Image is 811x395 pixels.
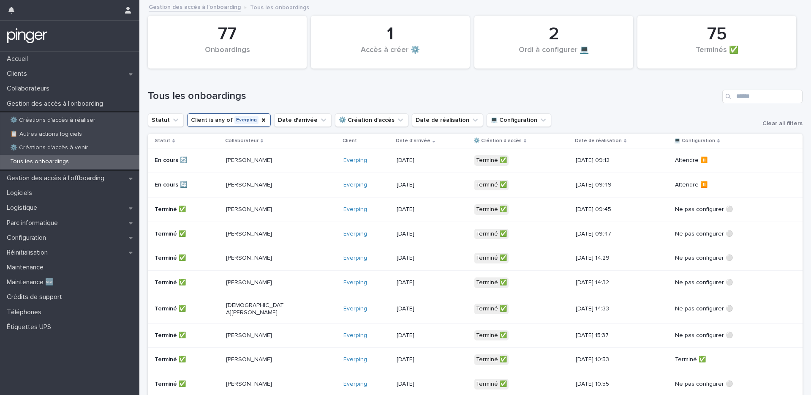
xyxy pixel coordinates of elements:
[162,46,292,63] div: Onboardings
[343,206,367,213] a: Everping
[3,189,39,197] p: Logiciels
[674,136,715,145] p: 💻 Configuration
[675,181,735,189] p: Attendre ⏸️
[397,230,457,238] p: [DATE]
[155,136,170,145] p: Statut
[652,24,782,45] div: 75
[3,70,34,78] p: Clients
[575,136,622,145] p: Date de réalisation
[675,332,735,339] p: Ne pas configurer ⚪
[148,148,803,173] tr: En cours 🔄[PERSON_NAME]Everping [DATE]Terminé ✅[DATE] 09:12Attendre ⏸️
[675,305,735,313] p: Ne pas configurer ⚪
[148,222,803,246] tr: Terminé ✅[PERSON_NAME]Everping [DATE]Terminé ✅[DATE] 09:47Ne pas configurer ⚪
[155,255,215,262] p: Terminé ✅
[396,136,430,145] p: Date d'arrivée
[474,277,509,288] div: Terminé ✅
[576,305,636,313] p: [DATE] 14:33
[149,2,241,11] a: Gestion des accès à l’onboarding
[762,121,803,126] span: Clear all filters
[397,332,457,339] p: [DATE]
[187,113,271,127] button: Client
[474,180,509,190] div: Terminé ✅
[474,253,509,263] div: Terminé ✅
[489,24,619,45] div: 2
[474,304,509,314] div: Terminé ✅
[652,46,782,63] div: Terminés ✅
[722,90,803,103] div: Search
[474,136,522,145] p: ⚙️ Création d'accès
[675,356,735,363] p: Terminé ✅
[226,230,286,238] p: [PERSON_NAME]
[148,348,803,372] tr: Terminé ✅[PERSON_NAME]Everping [DATE]Terminé ✅[DATE] 10:53Terminé ✅
[675,255,735,262] p: Ne pas configurer ⚪
[3,263,50,272] p: Maintenance
[576,157,636,164] p: [DATE] 09:12
[343,157,367,164] a: Everping
[3,158,76,165] p: Tous les onboardings
[226,356,286,363] p: [PERSON_NAME]
[155,279,215,286] p: Terminé ✅
[3,55,35,63] p: Accueil
[397,255,457,262] p: [DATE]
[335,113,408,127] button: ⚙️ Création d'accès
[343,255,367,262] a: Everping
[675,230,735,238] p: Ne pas configurer ⚪
[3,323,58,331] p: Étiquettes UPS
[148,113,184,127] button: Statut
[576,181,636,189] p: [DATE] 09:49
[343,356,367,363] a: Everping
[162,24,292,45] div: 77
[7,27,48,44] img: mTgBEunGTSyRkCgitkcU
[474,204,509,215] div: Terminé ✅
[226,279,286,286] p: [PERSON_NAME]
[148,295,803,323] tr: Terminé ✅[DEMOGRAPHIC_DATA][PERSON_NAME]Everping [DATE]Terminé ✅[DATE] 14:33Ne pas configurer ⚪
[155,332,215,339] p: Terminé ✅
[576,255,636,262] p: [DATE] 14:29
[397,157,457,164] p: [DATE]
[226,255,286,262] p: [PERSON_NAME]
[576,356,636,363] p: [DATE] 10:53
[576,332,636,339] p: [DATE] 15:37
[3,249,54,257] p: Réinitialisation
[675,381,735,388] p: Ne pas configurer ⚪
[474,330,509,341] div: Terminé ✅
[576,381,636,388] p: [DATE] 10:55
[487,113,551,127] button: 💻 Configuration
[155,230,215,238] p: Terminé ✅
[397,206,457,213] p: [DATE]
[3,85,56,93] p: Collaborateurs
[675,279,735,286] p: Ne pas configurer ⚪
[225,136,259,145] p: Collaborateur
[250,2,309,11] p: Tous les onboardings
[474,229,509,239] div: Terminé ✅
[474,155,509,166] div: Terminé ✅
[474,354,509,365] div: Terminé ✅
[576,230,636,238] p: [DATE] 09:47
[274,113,332,127] button: Date d'arrivée
[576,279,636,286] p: [DATE] 14:32
[155,356,215,363] p: Terminé ✅
[576,206,636,213] p: [DATE] 09:45
[155,206,215,213] p: Terminé ✅
[155,157,215,164] p: En cours 🔄
[489,46,619,63] div: Ordi à configurer 💻
[155,381,215,388] p: Terminé ✅
[343,230,367,238] a: Everping
[3,234,53,242] p: Configuration
[412,113,483,127] button: Date de réalisation
[397,381,457,388] p: [DATE]
[226,381,286,388] p: [PERSON_NAME]
[226,206,286,213] p: [PERSON_NAME]
[3,293,69,301] p: Crédits de support
[397,305,457,313] p: [DATE]
[343,279,367,286] a: Everping
[397,279,457,286] p: [DATE]
[148,90,719,102] h1: Tous les onboardings
[148,197,803,222] tr: Terminé ✅[PERSON_NAME]Everping [DATE]Terminé ✅[DATE] 09:45Ne pas configurer ⚪
[343,381,367,388] a: Everping
[675,157,735,164] p: Attendre ⏸️
[3,131,89,138] p: 📋 Autres actions logiciels
[155,305,215,313] p: Terminé ✅
[148,246,803,271] tr: Terminé ✅[PERSON_NAME]Everping [DATE]Terminé ✅[DATE] 14:29Ne pas configurer ⚪
[226,181,286,189] p: [PERSON_NAME]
